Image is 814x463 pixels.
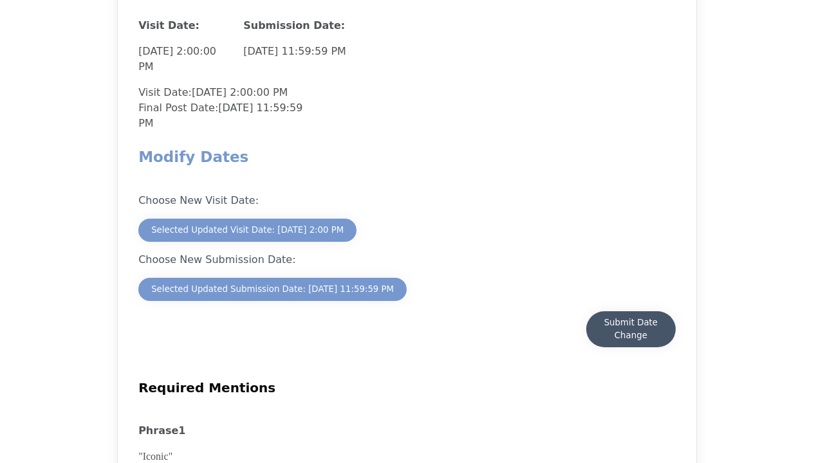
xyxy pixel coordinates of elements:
[138,147,676,167] h3: Modify Dates
[138,252,676,268] p: Choose New Submission Date:
[138,278,407,301] button: Selected Updated Submission Date: [DATE] 11:59:59 PM
[138,18,228,33] h3: Visit Date:
[243,18,512,33] h3: Submission Date:
[243,44,512,59] p: [DATE] 11:59:59 PM
[138,85,311,100] p: Visit Date: [DATE] 2:00:00 PM
[151,283,394,296] div: Selected Updated Submission Date: [DATE] 11:59:59 PM
[138,219,356,242] button: Selected Updated Visit Date: [DATE] 2:00 PM
[599,316,663,342] div: Submit Date Change
[138,44,228,75] p: [DATE] 2:00:00 PM
[138,423,676,439] div: Phrase 1
[151,224,344,237] div: Selected Updated Visit Date: [DATE] 2:00 PM
[138,193,676,208] p: Choose New Visit Date:
[138,378,676,397] h2: Required Mentions
[586,311,676,347] button: Submit Date Change
[138,100,311,131] p: Final Post Date: [DATE] 11:59:59 PM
